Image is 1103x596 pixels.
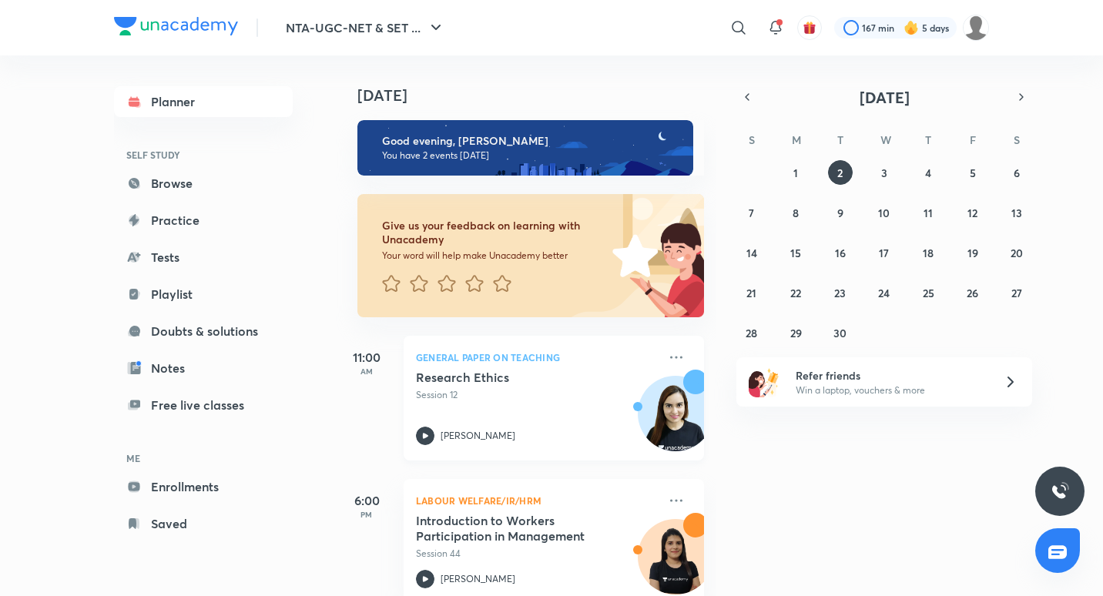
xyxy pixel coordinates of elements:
[828,320,853,345] button: September 30, 2025
[790,286,801,300] abbr: September 22, 2025
[961,240,985,265] button: September 19, 2025
[967,246,978,260] abbr: September 19, 2025
[441,572,515,586] p: [PERSON_NAME]
[923,286,934,300] abbr: September 25, 2025
[746,286,756,300] abbr: September 21, 2025
[336,348,397,367] h5: 11:00
[796,367,985,383] h6: Refer friends
[1004,160,1029,185] button: September 6, 2025
[382,249,607,262] p: Your word will help make Unacademy better
[881,166,887,180] abbr: September 3, 2025
[797,15,822,40] button: avatar
[828,200,853,225] button: September 9, 2025
[878,206,890,220] abbr: September 10, 2025
[963,15,989,41] img: ravleen kaur
[924,206,933,220] abbr: September 11, 2025
[837,166,843,180] abbr: September 2, 2025
[114,316,293,347] a: Doubts & solutions
[1051,482,1069,501] img: ttu
[114,205,293,236] a: Practice
[114,168,293,199] a: Browse
[872,280,897,305] button: September 24, 2025
[1014,132,1020,147] abbr: Saturday
[828,240,853,265] button: September 16, 2025
[749,132,755,147] abbr: Sunday
[793,206,799,220] abbr: September 8, 2025
[739,320,764,345] button: September 28, 2025
[1011,286,1022,300] abbr: September 27, 2025
[967,286,978,300] abbr: September 26, 2025
[114,353,293,383] a: Notes
[923,246,934,260] abbr: September 18, 2025
[792,132,801,147] abbr: Monday
[416,370,608,385] h5: Research Ethics
[961,280,985,305] button: September 26, 2025
[790,246,801,260] abbr: September 15, 2025
[336,510,397,519] p: PM
[560,194,704,317] img: feedback_image
[114,445,293,471] h6: ME
[416,388,658,402] p: Session 12
[828,280,853,305] button: September 23, 2025
[357,120,693,176] img: evening
[114,279,293,310] a: Playlist
[796,383,985,397] p: Win a laptop, vouchers & more
[114,390,293,420] a: Free live classes
[837,206,843,220] abbr: September 9, 2025
[739,280,764,305] button: September 21, 2025
[916,240,940,265] button: September 18, 2025
[1014,166,1020,180] abbr: September 6, 2025
[382,219,607,246] h6: Give us your feedback on learning with Unacademy
[878,286,890,300] abbr: September 24, 2025
[783,280,808,305] button: September 22, 2025
[835,246,846,260] abbr: September 16, 2025
[925,132,931,147] abbr: Thursday
[114,142,293,168] h6: SELF STUDY
[114,242,293,273] a: Tests
[783,320,808,345] button: September 29, 2025
[114,508,293,539] a: Saved
[970,166,976,180] abbr: September 5, 2025
[114,86,293,117] a: Planner
[834,286,846,300] abbr: September 23, 2025
[803,21,816,35] img: avatar
[382,149,679,162] p: You have 2 events [DATE]
[739,200,764,225] button: September 7, 2025
[916,280,940,305] button: September 25, 2025
[416,348,658,367] p: General Paper on Teaching
[793,166,798,180] abbr: September 1, 2025
[1011,206,1022,220] abbr: September 13, 2025
[783,200,808,225] button: September 8, 2025
[872,200,897,225] button: September 10, 2025
[336,491,397,510] h5: 6:00
[739,240,764,265] button: September 14, 2025
[382,134,679,148] h6: Good evening, [PERSON_NAME]
[833,326,847,340] abbr: September 30, 2025
[416,547,658,561] p: Session 44
[790,326,802,340] abbr: September 29, 2025
[961,160,985,185] button: September 5, 2025
[1004,200,1029,225] button: September 13, 2025
[904,20,919,35] img: streak
[749,367,779,397] img: referral
[746,326,757,340] abbr: September 28, 2025
[758,86,1011,108] button: [DATE]
[925,166,931,180] abbr: September 4, 2025
[879,246,889,260] abbr: September 17, 2025
[441,429,515,443] p: [PERSON_NAME]
[872,160,897,185] button: September 3, 2025
[916,160,940,185] button: September 4, 2025
[1004,240,1029,265] button: September 20, 2025
[783,160,808,185] button: September 1, 2025
[114,17,238,35] img: Company Logo
[639,384,712,458] img: Avatar
[880,132,891,147] abbr: Wednesday
[114,471,293,502] a: Enrollments
[828,160,853,185] button: September 2, 2025
[860,87,910,108] span: [DATE]
[967,206,977,220] abbr: September 12, 2025
[970,132,976,147] abbr: Friday
[336,367,397,376] p: AM
[416,491,658,510] p: Labour Welfare/IR/HRM
[872,240,897,265] button: September 17, 2025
